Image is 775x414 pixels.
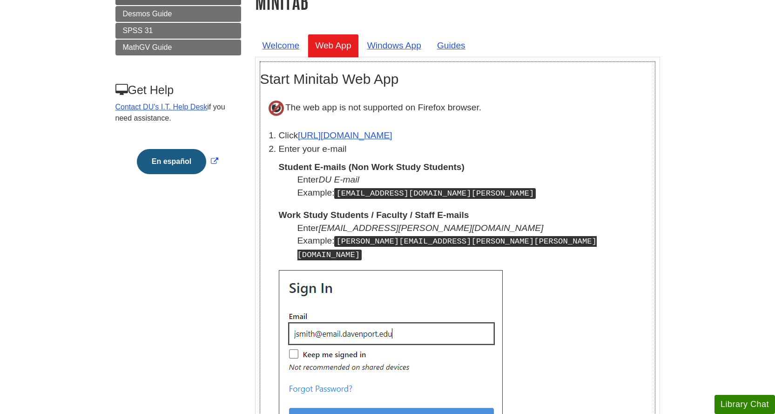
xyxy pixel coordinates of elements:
[123,43,172,51] span: MathGV Guide
[308,34,359,57] a: Web App
[115,40,241,55] a: MathGV Guide
[334,188,536,199] kbd: [EMAIL_ADDRESS][DOMAIN_NAME][PERSON_NAME]
[115,23,241,39] a: SPSS 31
[260,71,655,87] h2: Start Minitab Web App
[318,175,359,184] i: DU E-mail
[297,236,597,260] kbd: [PERSON_NAME][EMAIL_ADDRESS][PERSON_NAME][PERSON_NAME][DOMAIN_NAME]
[123,10,172,18] span: Desmos Guide
[123,27,153,34] span: SPSS 31
[298,130,392,140] a: [URL][DOMAIN_NAME]
[115,103,208,111] a: Contact DU's I.T. Help Desk
[279,129,655,143] li: Click
[137,149,206,174] button: En español
[279,161,655,173] dt: Student E-mails (Non Work Study Students)
[279,143,655,156] p: Enter your e-mail
[430,34,473,57] a: Guides
[255,34,307,57] a: Welcome
[360,34,429,57] a: Windows App
[297,222,655,261] dd: Enter Example:
[318,223,543,233] i: [EMAIL_ADDRESS][PERSON_NAME][DOMAIN_NAME]
[279,209,655,221] dt: Work Study Students / Faculty / Staff E-mails
[297,173,655,199] dd: Enter Example:
[115,102,240,124] p: if you need assistance.
[714,395,775,414] button: Library Chat
[115,83,240,97] h3: Get Help
[115,6,241,22] a: Desmos Guide
[135,157,221,165] a: Link opens in new window
[260,92,655,124] p: The web app is not supported on Firefox browser.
